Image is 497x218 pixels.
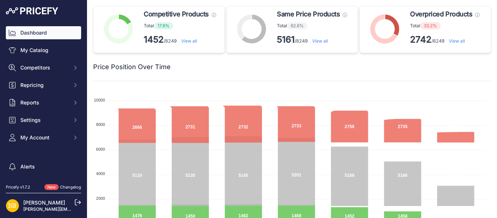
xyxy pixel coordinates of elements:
a: View all [181,38,197,44]
button: My Account [6,131,81,144]
span: Competitive Products [144,9,209,19]
p: /8249 [144,34,216,45]
p: /8249 [410,34,480,45]
button: Competitors [6,61,81,74]
button: Reports [6,96,81,109]
button: Repricing [6,79,81,92]
a: View all [312,38,328,44]
tspan: 6000 [96,147,105,151]
p: Total [410,22,480,29]
a: [PERSON_NAME] [23,199,65,206]
p: Total [277,22,347,29]
a: My Catalog [6,44,81,57]
nav: Sidebar [6,26,81,201]
span: 17.6% [154,22,173,29]
strong: 2742 [410,34,432,45]
tspan: 8000 [96,122,105,127]
div: Pricefy v1.7.2 [6,184,30,190]
a: Changelog [60,185,81,190]
h2: Price Position Over Time [93,62,171,72]
a: Alerts [6,160,81,173]
button: Settings [6,114,81,127]
span: Same Price Products [277,9,340,19]
span: Repricing [20,82,68,89]
a: Dashboard [6,26,81,39]
span: Settings [20,116,68,124]
span: Overpriced Products [410,9,472,19]
strong: 1452 [144,34,164,45]
tspan: 2000 [96,196,105,201]
tspan: 4000 [96,171,105,176]
span: 33.2% [420,22,441,29]
img: Pricefy Logo [6,7,58,15]
span: My Account [20,134,68,141]
p: Total [144,22,216,29]
strong: 5161 [277,34,295,45]
span: 62.6% [287,22,307,29]
span: Competitors [20,64,68,71]
span: Reports [20,99,68,106]
a: View all [449,38,465,44]
span: New [44,184,59,190]
tspan: 10000 [94,98,105,102]
a: [PERSON_NAME][EMAIL_ADDRESS][DOMAIN_NAME] [23,206,135,212]
p: /8249 [277,34,347,45]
